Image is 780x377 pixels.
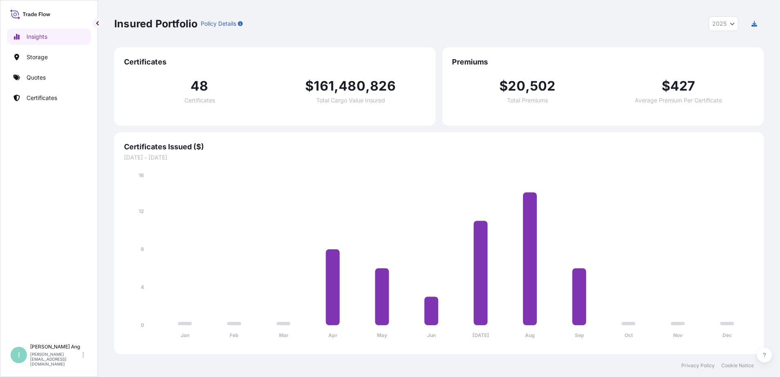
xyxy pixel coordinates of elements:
tspan: 8 [141,246,144,252]
span: Average Premium Per Certificate [635,98,722,103]
span: 161 [314,80,334,93]
span: $ [499,80,508,93]
a: Certificates [7,90,91,106]
span: Total Cargo Value Insured [316,98,385,103]
tspan: 0 [141,322,144,328]
span: 427 [670,80,696,93]
span: 2025 [712,20,727,28]
p: Insights [27,33,47,41]
span: $ [305,80,314,93]
a: Cookie Notice [721,362,754,369]
span: Total Premiums [507,98,548,103]
span: , [525,80,530,93]
p: [PERSON_NAME] Ang [30,344,81,350]
span: Certificates [124,57,426,67]
span: Certificates Issued ($) [124,142,754,152]
p: Certificates [27,94,57,102]
span: Certificates [184,98,215,103]
span: 480 [339,80,366,93]
span: 48 [191,80,208,93]
span: 20 [508,80,525,93]
span: Premiums [452,57,754,67]
p: [PERSON_NAME][EMAIL_ADDRESS][DOMAIN_NAME] [30,352,81,366]
tspan: May [377,332,388,338]
span: $ [662,80,670,93]
span: [DATE] - [DATE] [124,153,754,162]
tspan: Aug [525,332,535,338]
tspan: Apr [328,332,337,338]
p: Insured Portfolio [114,17,197,30]
p: Quotes [27,73,46,82]
tspan: Feb [230,332,239,338]
tspan: Nov [673,332,683,338]
a: Privacy Policy [681,362,715,369]
tspan: Jun [427,332,436,338]
tspan: Mar [279,332,288,338]
button: Year Selector [709,16,738,31]
p: Storage [27,53,48,61]
tspan: [DATE] [472,332,489,338]
span: 826 [370,80,396,93]
tspan: Jan [181,332,189,338]
tspan: 4 [141,284,144,290]
span: I [18,351,20,359]
span: , [334,80,339,93]
a: Storage [7,49,91,65]
p: Policy Details [201,20,236,28]
span: 502 [530,80,556,93]
tspan: Dec [722,332,732,338]
tspan: Oct [625,332,633,338]
a: Insights [7,29,91,45]
a: Quotes [7,69,91,86]
tspan: Sep [575,332,584,338]
tspan: 16 [139,172,144,178]
tspan: 12 [139,208,144,214]
span: , [366,80,370,93]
